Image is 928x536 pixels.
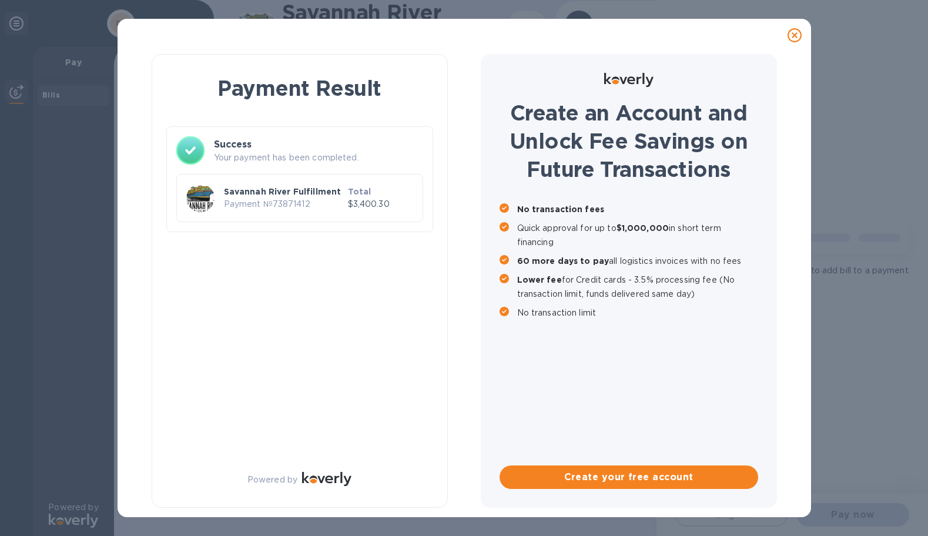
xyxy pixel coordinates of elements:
[517,256,609,266] b: 60 more days to pay
[247,474,297,486] p: Powered by
[214,138,423,152] h3: Success
[517,221,758,249] p: Quick approval for up to in short term financing
[517,254,758,268] p: all logistics invoices with no fees
[500,465,758,489] button: Create your free account
[517,205,605,214] b: No transaction fees
[517,275,562,284] b: Lower fee
[500,99,758,183] h1: Create an Account and Unlock Fee Savings on Future Transactions
[517,273,758,301] p: for Credit cards - 3.5% processing fee (No transaction limit, funds delivered same day)
[517,306,758,320] p: No transaction limit
[224,198,343,210] p: Payment № 73871412
[617,223,669,233] b: $1,000,000
[171,73,428,103] h1: Payment Result
[348,198,413,210] p: $3,400.30
[214,152,423,164] p: Your payment has been completed.
[509,470,749,484] span: Create your free account
[604,73,654,87] img: Logo
[224,186,343,197] p: Savannah River Fulfillment
[348,187,371,196] b: Total
[302,472,351,486] img: Logo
